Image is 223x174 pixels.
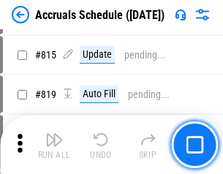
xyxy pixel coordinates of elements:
img: Main button [186,136,203,154]
img: Settings menu [194,6,211,23]
span: # 815 [35,49,56,61]
div: pending... [128,89,170,100]
img: Support [175,9,186,20]
div: Accruals Schedule ([DATE]) [35,8,165,22]
div: pending... [124,50,166,61]
span: # 819 [35,88,56,100]
div: Auto Fill [80,86,118,103]
img: Back [12,6,29,23]
div: Update [80,46,115,64]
